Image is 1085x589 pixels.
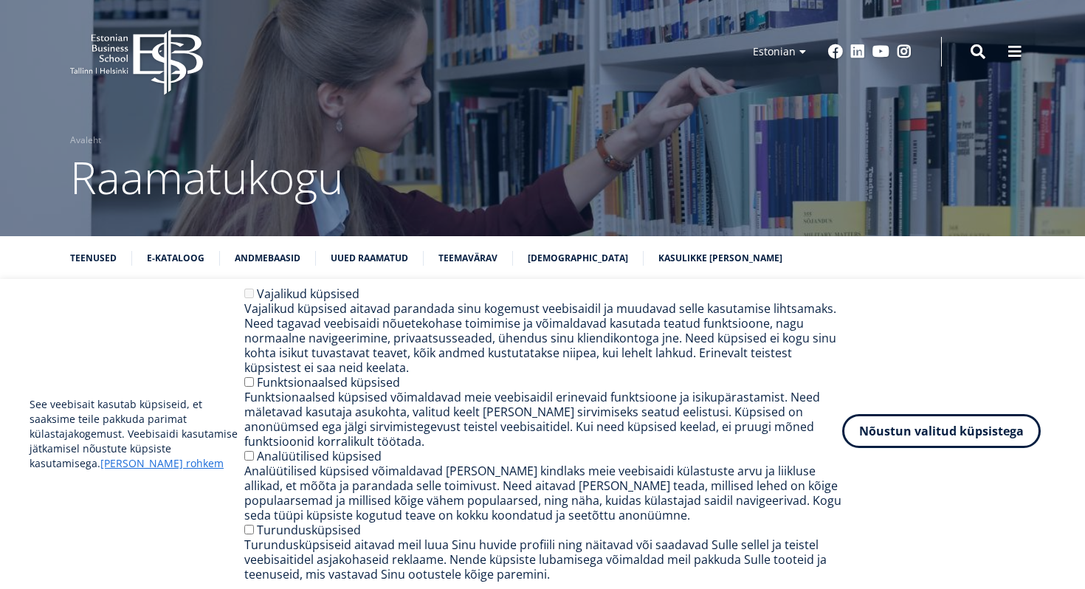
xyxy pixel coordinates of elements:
div: Turundusküpsiseid aitavad meil luua Sinu huvide profiili ning näitavad või saadavad Sulle sellel ... [244,537,842,582]
a: Teenused [70,251,117,266]
a: Kasulikke [PERSON_NAME] [658,251,782,266]
p: See veebisait kasutab küpsiseid, et saaksime teile pakkuda parimat külastajakogemust. Veebisaidi ... [30,397,244,471]
div: Funktsionaalsed küpsised võimaldavad meie veebisaidil erinevaid funktsioone ja isikupärastamist. ... [244,390,842,449]
label: Vajalikud küpsised [257,286,359,302]
span: Raamatukogu [70,147,343,207]
a: Teemavärav [438,251,497,266]
a: Instagram [897,44,912,59]
a: [PERSON_NAME] rohkem [100,456,224,471]
a: Linkedin [850,44,865,59]
a: Youtube [872,44,889,59]
label: Turundusküpsised [257,522,361,538]
a: Avaleht [70,133,101,148]
a: Facebook [828,44,843,59]
a: Andmebaasid [235,251,300,266]
a: [DEMOGRAPHIC_DATA] [528,251,628,266]
div: Vajalikud küpsised aitavad parandada sinu kogemust veebisaidil ja muudavad selle kasutamise lihts... [244,301,842,375]
div: Analüütilised küpsised võimaldavad [PERSON_NAME] kindlaks meie veebisaidi külastuste arvu ja liik... [244,464,842,523]
button: Nõustun valitud küpsistega [842,414,1041,448]
a: E-kataloog [147,251,204,266]
label: Analüütilised küpsised [257,448,382,464]
a: Uued raamatud [331,251,408,266]
label: Funktsionaalsed küpsised [257,374,400,390]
